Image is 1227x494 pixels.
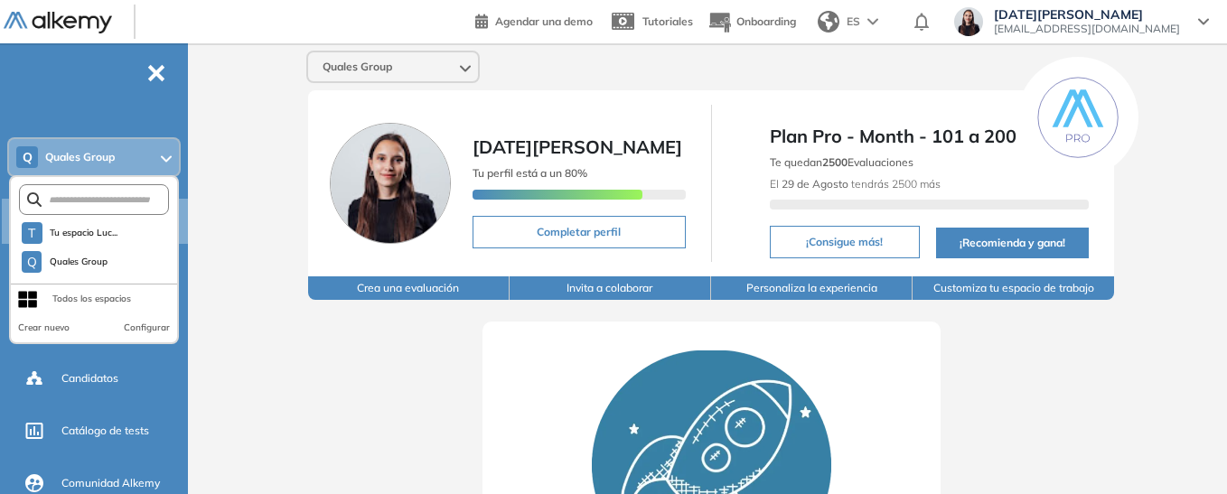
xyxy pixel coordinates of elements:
[27,255,37,269] span: Q
[23,150,33,164] span: Q
[473,166,587,180] span: Tu perfil está a un 80%
[770,123,1090,150] span: Plan Pro - Month - 101 a 200
[822,155,848,169] b: 2500
[52,292,131,306] div: Todos los espacios
[50,226,118,240] span: Tu espacio Luc...
[510,276,711,300] button: Invita a colaborar
[323,60,392,74] span: Quales Group
[902,284,1227,494] div: Widget de chat
[847,14,860,30] span: ES
[770,177,941,191] span: El tendrás 2500 más
[473,216,686,248] button: Completar perfil
[711,276,913,300] button: Personaliza la experiencia
[770,155,913,169] span: Te quedan Evaluaciones
[49,255,108,269] span: Quales Group
[736,14,796,28] span: Onboarding
[124,321,170,335] button: Configurar
[495,14,593,28] span: Agendar una demo
[867,18,878,25] img: arrow
[61,423,149,439] span: Catálogo de tests
[61,370,118,387] span: Candidatos
[936,228,1090,258] button: ¡Recomienda y gana!
[913,276,1114,300] button: Customiza tu espacio de trabajo
[994,22,1180,36] span: [EMAIL_ADDRESS][DOMAIN_NAME]
[994,7,1180,22] span: [DATE][PERSON_NAME]
[642,14,693,28] span: Tutoriales
[473,135,682,158] span: [DATE][PERSON_NAME]
[475,9,593,31] a: Agendar una demo
[308,276,510,300] button: Crea una evaluación
[330,123,451,244] img: Foto de perfil
[18,321,70,335] button: Crear nuevo
[61,475,160,491] span: Comunidad Alkemy
[782,177,848,191] b: 29 de Agosto
[818,11,839,33] img: world
[902,284,1227,494] iframe: Chat Widget
[45,150,115,164] span: Quales Group
[4,12,112,34] img: Logo
[28,226,35,240] span: T
[770,226,920,258] button: ¡Consigue más!
[707,3,796,42] button: Onboarding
